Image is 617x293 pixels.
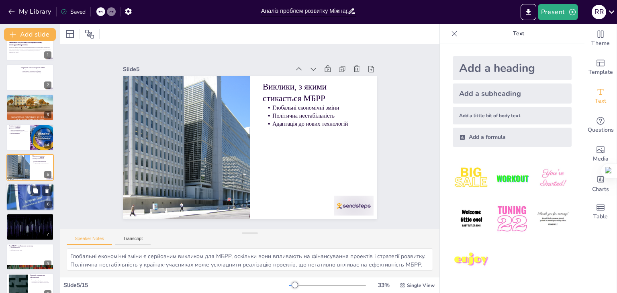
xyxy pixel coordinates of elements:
[10,100,51,102] p: Демократичний підхід до управління
[44,141,51,149] div: 4
[534,160,572,197] img: 3.jpeg
[6,124,54,151] div: 4
[493,200,531,238] img: 5.jpeg
[593,212,608,221] span: Table
[6,183,54,211] div: 6
[6,154,54,181] div: 5
[407,282,435,289] span: Single View
[595,97,606,106] span: Text
[274,130,361,175] p: Адаптація до нових технологій
[10,188,52,190] p: Розвиток інфраструктури
[6,244,54,270] div: 8
[10,133,28,134] p: Економічні реформи
[44,171,51,178] div: 5
[9,47,51,51] p: Метою даної індивідуальної роботи є комплексний аналіз проблем розвитку Міжнародного банку реконс...
[10,248,51,250] p: Підвищення життєвого рівня
[10,131,28,133] p: Підтримка охорони здоров'я та освіти
[34,162,51,164] p: Адаптація до нових технологій
[584,197,617,226] div: Add a table
[10,97,51,99] p: 189 країн-членів
[9,42,42,46] strong: Аналіз проблем розвитку Міжнародного банку реконструкції та розвитку
[9,96,51,98] p: Організаційна структура МБРР
[63,28,76,41] div: Layout
[10,218,51,220] p: Високі ризики
[592,4,606,20] button: R R
[584,24,617,53] div: Change the overall theme
[584,169,617,197] div: Add charts and graphs
[44,51,51,59] div: 1
[453,160,490,197] img: 1.jpeg
[10,99,51,100] p: Рада керуючих та Виконавча рада
[275,91,377,154] p: Виклики, з якими стикається МБРР
[6,94,54,121] div: 3
[10,217,51,218] p: Недостатнє бюджетне фінансування
[592,5,606,19] div: R R
[32,281,51,282] p: Партнерство з приватним сектором
[493,160,531,197] img: 2.jpeg
[461,24,576,43] p: Text
[584,111,617,140] div: Get real-time input from your audience
[453,83,572,104] div: Add a subheading
[45,201,52,208] div: 6
[30,274,51,279] p: Стратегії покращення ефективності
[33,155,51,159] p: Виклики, з якими стикається МБРР
[453,241,490,279] img: 7.jpeg
[9,244,51,247] p: Роль МБРР у глобальному розвитку
[453,200,490,238] img: 4.jpeg
[22,72,51,73] p: Роль МБРР зростає в умовах глобалізації
[44,81,51,89] div: 2
[22,69,51,71] p: МБРР був заснований у 1944 році
[44,231,51,238] div: 7
[593,155,609,163] span: Media
[453,56,572,80] div: Add a heading
[159,20,316,95] div: Slide 5
[6,35,54,61] div: 1
[61,8,86,16] div: Saved
[32,282,51,283] p: Залучення нових фінансових ресурсів
[44,260,51,268] div: 8
[591,39,610,48] span: Theme
[44,111,51,118] div: 3
[6,64,54,91] div: 2
[6,214,54,240] div: 7
[10,220,51,221] p: Відсутність належної інфраструктури
[9,215,51,217] p: Проблеми фінансування проектів
[280,116,368,160] p: Глобальні економічні зміни
[588,126,614,134] span: Questions
[10,246,51,248] p: Зменшення бідності
[374,281,393,289] div: 33 %
[67,236,112,245] button: Speaker Notes
[10,187,52,188] p: Підтримка реформ
[4,28,56,41] button: Add slide
[588,68,613,77] span: Template
[584,140,617,169] div: Add images, graphics, shapes or video
[42,186,52,195] button: Delete Slide
[261,5,347,17] input: Insert title
[10,249,51,251] p: Створення робочих місць
[592,185,609,194] span: Charts
[9,51,51,53] p: Generated with [URL]
[67,248,433,271] textarea: Глобальні економічні зміни є серйозним викликом для МБРР, оскільки вони впливають на фінансування...
[584,53,617,82] div: Add ready made slides
[453,107,572,124] div: Add a little bit of body text
[10,130,28,131] p: Фінансування інфраструктури
[9,125,28,129] p: Основні напрями діяльності МБРР
[34,161,51,162] p: Політична нестабільність
[453,128,572,147] div: Add a formula
[32,279,51,281] p: Інноваційні підходи
[584,82,617,111] div: Add text boxes
[10,189,52,191] p: Залучення інвестицій
[277,123,364,167] p: Політична нестабільність
[521,4,536,20] button: Export to PowerPoint
[534,200,572,238] img: 6.jpeg
[20,66,51,69] p: Історичний аспект створення МБРР
[85,29,94,39] span: Position
[31,186,40,195] button: Duplicate Slide
[115,236,151,245] button: Transcript
[34,159,51,161] p: Глобальні економічні зміни
[63,281,289,289] div: Slide 5 / 15
[538,4,578,20] button: Present
[22,70,51,72] p: МБРР фінансує відновлення після війни
[8,185,52,187] p: Перспективи взаємодії МБРР з [GEOGRAPHIC_DATA]
[6,5,55,18] button: My Library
